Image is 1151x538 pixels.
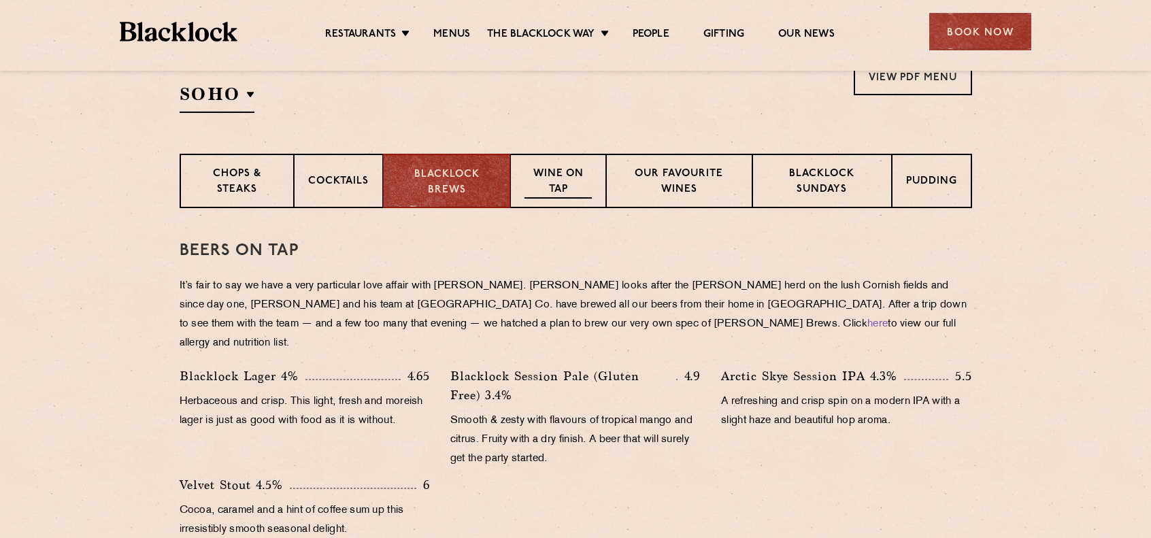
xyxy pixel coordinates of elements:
p: Smooth & zesty with flavours of tropical mango and citrus. Fruity with a dry finish. A beer that ... [450,411,701,469]
p: Pudding [906,174,957,191]
p: Chops & Steaks [195,167,280,199]
a: Restaurants [325,28,396,43]
p: 4.65 [401,367,430,385]
a: Our News [778,28,835,43]
a: View PDF Menu [854,58,972,95]
p: Wine on Tap [524,167,591,199]
p: 5.5 [948,367,972,385]
a: Gifting [703,28,744,43]
p: Cocktails [308,174,369,191]
p: Blacklock Lager 4% [180,367,305,386]
h2: SOHO [180,82,254,113]
p: 6 [416,476,430,494]
img: BL_Textured_Logo-footer-cropped.svg [120,22,237,41]
p: It’s fair to say we have a very particular love affair with [PERSON_NAME]. [PERSON_NAME] looks af... [180,277,972,353]
p: Arctic Skye Session IPA 4.3% [721,367,904,386]
a: here [867,319,888,329]
a: The Blacklock Way [487,28,595,43]
p: Blacklock Sundays [767,167,877,199]
a: Menus [433,28,470,43]
p: A refreshing and crisp spin on a modern IPA with a slight haze and beautiful hop aroma. [721,392,971,431]
a: People [633,28,669,43]
p: Blacklock Session Pale (Gluten Free) 3.4% [450,367,676,405]
p: 4.9 [678,367,701,385]
div: Book Now [929,13,1031,50]
p: Herbaceous and crisp. This light, fresh and moreish lager is just as good with food as it is with... [180,392,430,431]
p: Our favourite wines [620,167,738,199]
h3: Beers on tap [180,242,972,260]
p: Blacklock Brews [397,167,497,198]
p: Velvet Stout 4.5% [180,475,290,494]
